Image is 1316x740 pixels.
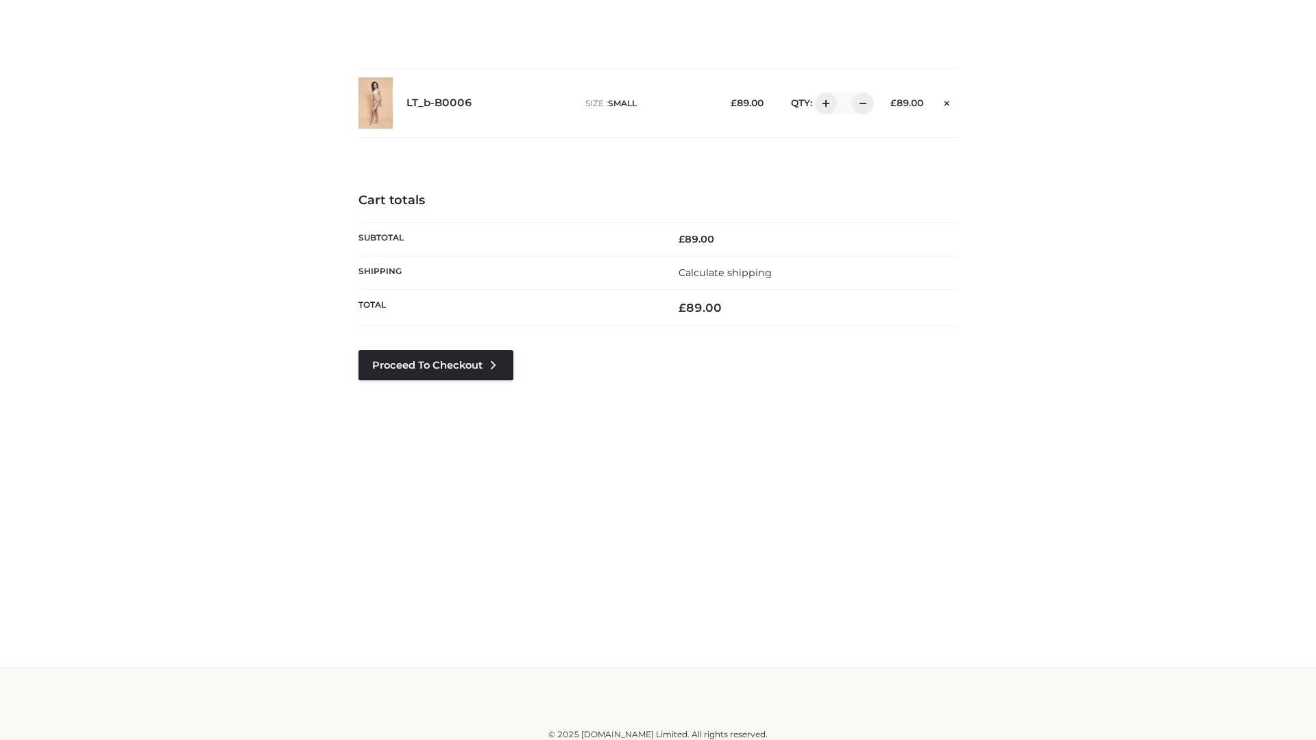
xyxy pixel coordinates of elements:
th: Subtotal [358,222,658,256]
a: LT_b-B0006 [406,97,472,110]
bdi: 89.00 [679,301,722,314]
bdi: 89.00 [679,233,714,245]
span: £ [731,97,737,108]
a: Proceed to Checkout [358,350,513,380]
span: £ [679,233,685,245]
bdi: 89.00 [731,97,764,108]
div: QTY: [777,92,869,114]
span: £ [890,97,897,108]
th: Shipping [358,256,658,289]
a: Remove this item [937,92,958,110]
bdi: 89.00 [890,97,923,108]
p: size : [585,97,709,110]
a: Calculate shipping [679,267,772,279]
span: £ [679,301,686,314]
th: Total [358,290,658,326]
h4: Cart totals [358,193,958,208]
span: SMALL [608,98,637,108]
